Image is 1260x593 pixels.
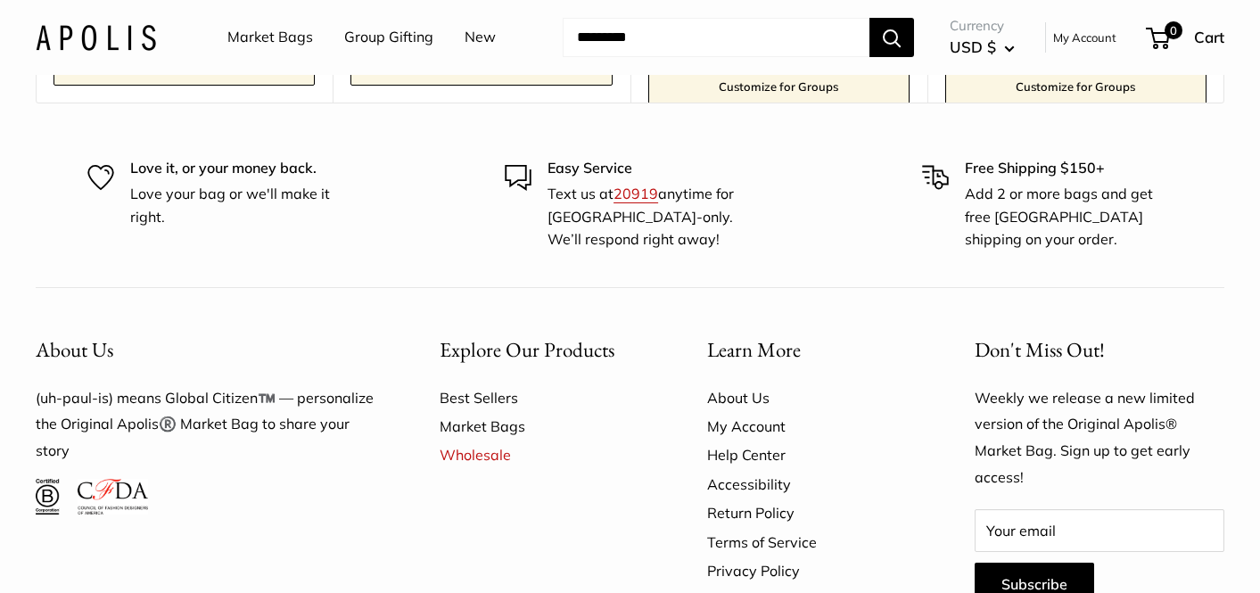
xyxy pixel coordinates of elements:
button: Search [869,18,914,57]
span: Explore Our Products [440,336,614,363]
a: Customize for Groups [945,67,1206,106]
a: 0 Cart [1148,23,1224,52]
p: Free Shipping $150+ [965,157,1173,180]
a: Best Sellers [440,383,645,412]
span: Cart [1194,28,1224,46]
a: 20919 [614,185,658,202]
button: Explore Our Products [440,333,645,367]
a: Market Bags [440,412,645,441]
p: Weekly we release a new limited version of the Original Apolis® Market Bag. Sign up to get early ... [975,385,1224,492]
p: (uh-paul-is) means Global Citizen™️ — personalize the Original Apolis®️ Market Bag to share your ... [36,385,377,465]
span: 0 [1165,21,1182,39]
img: Apolis [36,24,156,50]
p: Easy Service [548,157,755,180]
button: USD $ [950,33,1015,62]
a: My Account [707,412,912,441]
input: Search... [563,18,869,57]
img: Council of Fashion Designers of America Member [78,479,148,515]
button: Learn More [707,333,912,367]
a: Wholesale [440,441,645,469]
p: Love it, or your money back. [130,157,338,180]
span: About Us [36,336,113,363]
a: Privacy Policy [707,556,912,585]
a: My Account [1053,27,1116,48]
a: Group Gifting [344,24,433,51]
p: Text us at anytime for [GEOGRAPHIC_DATA]-only. We’ll respond right away! [548,183,755,251]
a: Market Bags [227,24,313,51]
a: About Us [707,383,912,412]
a: Help Center [707,441,912,469]
span: USD $ [950,37,996,56]
a: Accessibility [707,470,912,498]
a: Return Policy [707,498,912,527]
a: New [465,24,496,51]
iframe: Sign Up via Text for Offers [14,525,191,579]
span: Learn More [707,336,801,363]
p: Don't Miss Out! [975,333,1224,367]
p: Add 2 or more bags and get free [GEOGRAPHIC_DATA] shipping on your order. [965,183,1173,251]
img: Certified B Corporation [36,479,60,515]
a: Customize for Groups [648,67,910,106]
span: Currency [950,13,1015,38]
button: About Us [36,333,377,367]
p: Love your bag or we'll make it right. [130,183,338,228]
a: Terms of Service [707,528,912,556]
